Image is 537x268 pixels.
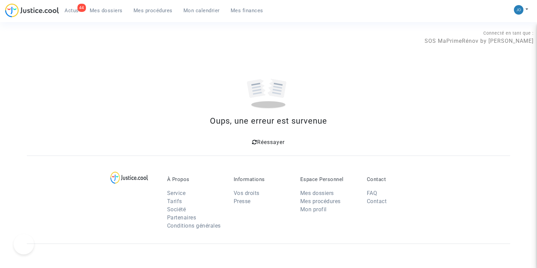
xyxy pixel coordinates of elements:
[234,190,259,196] a: Vos droits
[300,206,327,213] a: Mon profil
[234,176,290,182] p: Informations
[5,3,59,17] img: jc-logo.svg
[178,5,225,16] a: Mon calendrier
[77,4,86,12] div: 44
[300,176,357,182] p: Espace Personnel
[14,234,34,254] iframe: Help Scout Beacon - Open
[133,7,173,14] span: Mes procédures
[167,198,182,204] a: Tarifs
[27,115,510,127] div: Oups, une erreur est survenue
[84,5,128,16] a: Mes dossiers
[300,190,334,196] a: Mes dossiers
[234,198,251,204] a: Presse
[257,139,285,145] span: Réessayer
[483,31,534,36] span: Connecté en tant que :
[300,198,341,204] a: Mes procédures
[167,176,223,182] p: À Propos
[90,7,123,14] span: Mes dossiers
[183,7,220,14] span: Mon calendrier
[65,7,79,14] span: Actus
[225,5,269,16] a: Mes finances
[167,190,186,196] a: Service
[167,206,186,213] a: Société
[367,190,377,196] a: FAQ
[367,176,423,182] p: Contact
[367,198,387,204] a: Contact
[167,222,221,229] a: Conditions générales
[167,214,196,221] a: Partenaires
[110,172,148,184] img: logo-lg.svg
[128,5,178,16] a: Mes procédures
[59,5,84,16] a: 44Actus
[231,7,263,14] span: Mes finances
[514,5,523,15] img: 45a793c8596a0d21866ab9c5374b5e4b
